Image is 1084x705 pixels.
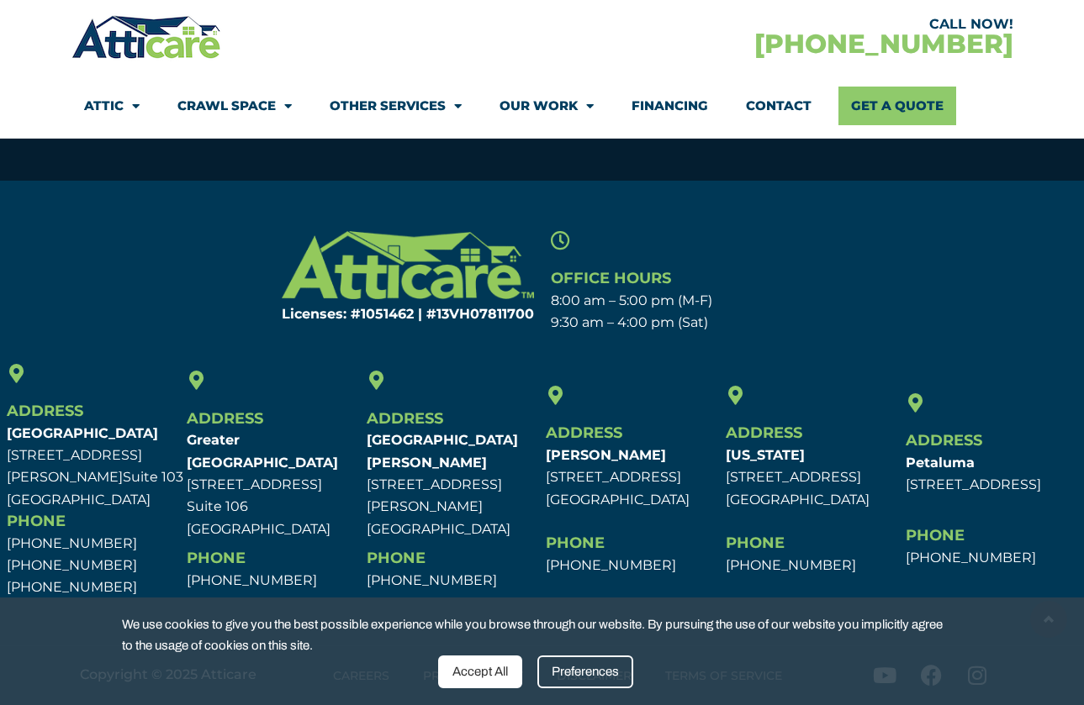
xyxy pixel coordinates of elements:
[500,87,594,125] a: Our Work
[367,432,518,470] b: [GEOGRAPHIC_DATA][PERSON_NAME]
[906,526,965,545] span: Phone
[546,424,622,442] span: Address
[726,424,802,442] span: Address
[187,409,263,428] span: Address
[367,429,538,539] p: [STREET_ADDRESS][PERSON_NAME] [GEOGRAPHIC_DATA]
[906,452,1077,497] p: [STREET_ADDRESS]
[838,87,956,125] a: Get A Quote
[7,423,178,511] p: [STREET_ADDRESS][PERSON_NAME] [GEOGRAPHIC_DATA]
[726,447,805,463] b: [US_STATE]
[906,431,982,450] span: Address
[7,402,83,420] span: Address
[122,614,949,655] span: We use cookies to give you the best possible experience while you browse through our website. By ...
[187,549,246,567] span: Phone
[177,87,292,125] a: Crawl Space
[367,549,426,567] span: Phone
[84,87,140,125] a: Attic
[187,429,358,539] p: [STREET_ADDRESS] Suite 106 [GEOGRAPHIC_DATA]
[546,534,605,552] span: Phone
[746,87,812,125] a: Contact
[906,455,975,471] b: Petaluma
[330,87,462,125] a: Other Services
[726,534,785,552] span: Phone
[551,269,671,287] span: Office Hours
[84,87,1001,125] nav: Menu
[551,290,853,334] p: 8:00 am – 5:00 pm (M-F) 9:30 am – 4:00 pm (Sat)
[546,445,717,511] p: [STREET_ADDRESS] [GEOGRAPHIC_DATA]
[232,308,534,321] h6: Licenses: #1051462 | #13VH078117​00
[123,469,183,485] span: Suite 103
[438,655,522,688] div: Accept All
[546,447,666,463] b: [PERSON_NAME]
[632,87,708,125] a: Financing
[537,655,633,688] div: Preferences
[7,425,158,441] b: [GEOGRAPHIC_DATA]
[726,445,897,511] p: [STREET_ADDRESS] [GEOGRAPHIC_DATA]
[187,432,338,470] b: Greater [GEOGRAPHIC_DATA]
[542,18,1013,31] div: CALL NOW!
[7,512,66,530] span: Phone
[367,409,443,428] span: Address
